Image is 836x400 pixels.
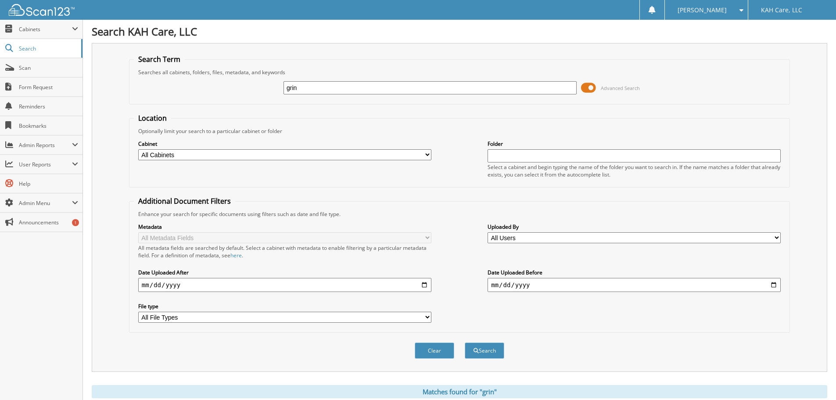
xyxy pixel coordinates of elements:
[19,122,78,130] span: Bookmarks
[134,68,785,76] div: Searches all cabinets, folders, files, metadata, and keywords
[138,278,431,292] input: start
[134,210,785,218] div: Enhance your search for specific documents using filters such as date and file type.
[138,303,431,310] label: File type
[19,25,72,33] span: Cabinets
[19,141,72,149] span: Admin Reports
[601,85,640,91] span: Advanced Search
[134,113,171,123] legend: Location
[138,269,431,276] label: Date Uploaded After
[678,7,727,13] span: [PERSON_NAME]
[92,385,827,398] div: Matches found for "grin"
[465,342,504,359] button: Search
[138,244,431,259] div: All metadata fields are searched by default. Select a cabinet with metadata to enable filtering b...
[19,199,72,207] span: Admin Menu
[488,269,781,276] label: Date Uploaded Before
[230,252,242,259] a: here
[19,83,78,91] span: Form Request
[138,140,431,148] label: Cabinet
[134,54,185,64] legend: Search Term
[19,64,78,72] span: Scan
[415,342,454,359] button: Clear
[488,140,781,148] label: Folder
[19,180,78,187] span: Help
[19,103,78,110] span: Reminders
[138,223,431,231] label: Metadata
[92,24,827,39] h1: Search KAH Care, LLC
[72,219,79,226] div: 1
[488,223,781,231] label: Uploaded By
[488,278,781,292] input: end
[19,45,77,52] span: Search
[134,196,235,206] legend: Additional Document Filters
[761,7,802,13] span: KAH Care, LLC
[19,161,72,168] span: User Reports
[9,4,75,16] img: scan123-logo-white.svg
[134,127,785,135] div: Optionally limit your search to a particular cabinet or folder
[19,219,78,226] span: Announcements
[488,163,781,178] div: Select a cabinet and begin typing the name of the folder you want to search in. If the name match...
